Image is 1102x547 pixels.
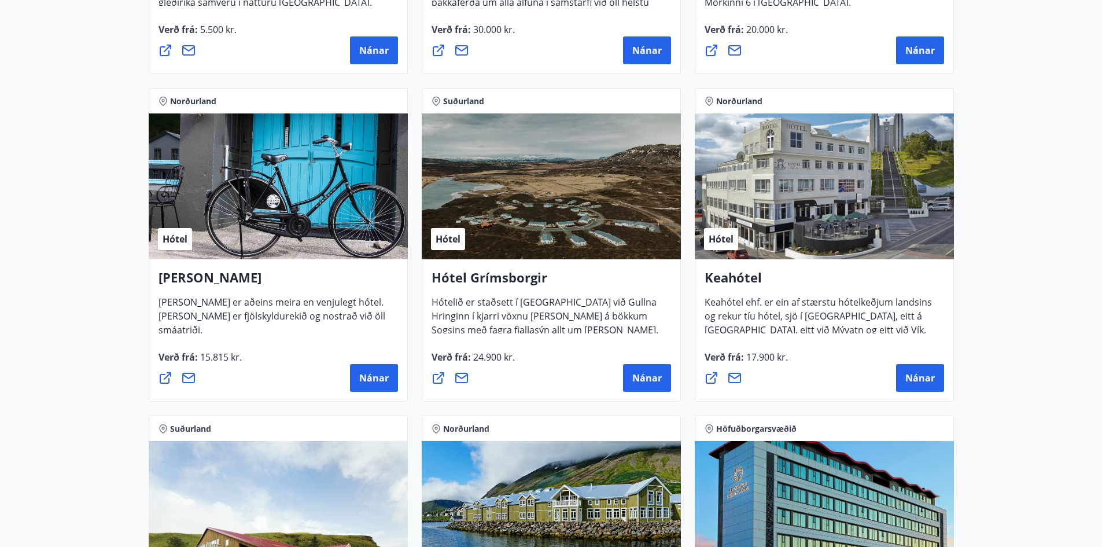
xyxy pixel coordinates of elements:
[705,351,788,373] span: Verð frá :
[905,44,935,57] span: Nánar
[744,351,788,364] span: 17.900 kr.
[744,23,788,36] span: 20.000 kr.
[432,351,515,373] span: Verð frá :
[159,351,242,373] span: Verð frá :
[716,423,797,435] span: Höfuðborgarsvæðið
[432,23,515,45] span: Verð frá :
[159,296,385,346] span: [PERSON_NAME] er aðeins meira en venjulegt hótel. [PERSON_NAME] er fjölskyldurekið og nostrað við...
[359,44,389,57] span: Nánar
[170,96,216,107] span: Norðurland
[905,372,935,384] span: Nánar
[623,364,671,392] button: Nánar
[471,351,515,364] span: 24.900 kr.
[896,364,944,392] button: Nánar
[705,269,944,295] h4: Keahótel
[170,423,211,435] span: Suðurland
[705,296,932,373] span: Keahótel ehf. er ein af stærstu hótelkeðjum landsins og rekur tíu hótel, sjö í [GEOGRAPHIC_DATA],...
[443,423,489,435] span: Norðurland
[443,96,484,107] span: Suðurland
[623,36,671,64] button: Nánar
[198,23,237,36] span: 5.500 kr.
[163,233,187,245] span: Hótel
[432,269,671,295] h4: Hótel Grímsborgir
[716,96,762,107] span: Norðurland
[632,372,662,384] span: Nánar
[471,23,515,36] span: 30.000 kr.
[159,269,398,295] h4: [PERSON_NAME]
[436,233,460,245] span: Hótel
[709,233,734,245] span: Hótel
[350,364,398,392] button: Nánar
[359,372,389,384] span: Nánar
[159,23,237,45] span: Verð frá :
[432,296,658,373] span: Hótelið er staðsett í [GEOGRAPHIC_DATA] við Gullna Hringinn í kjarri vöxnu [PERSON_NAME] á bökkum...
[632,44,662,57] span: Nánar
[350,36,398,64] button: Nánar
[198,351,242,364] span: 15.815 kr.
[705,23,788,45] span: Verð frá :
[896,36,944,64] button: Nánar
